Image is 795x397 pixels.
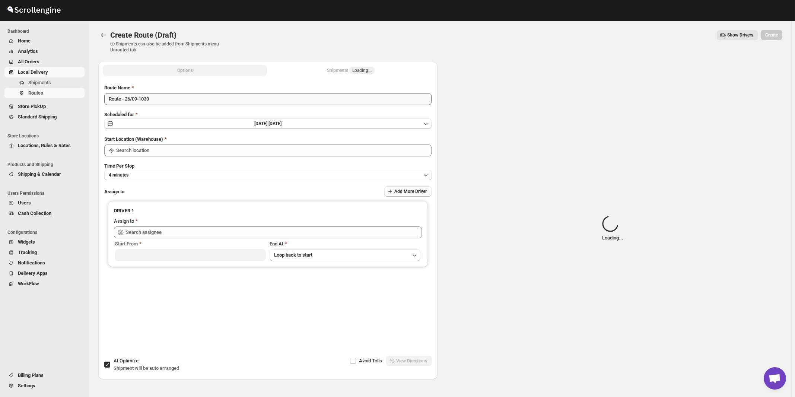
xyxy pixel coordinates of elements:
button: 4 minutes [104,170,432,180]
button: All Orders [4,57,85,67]
button: Add More Driver [384,186,432,197]
input: Eg: Bengaluru Route [104,93,432,105]
span: Settings [18,383,35,388]
span: Add More Driver [395,188,427,194]
button: Locations, Rules & Rates [4,140,85,151]
span: Loop back to start [274,252,312,258]
button: Widgets [4,237,85,247]
span: Show Drivers [727,32,753,38]
div: End At [270,240,420,248]
div: Open chat [764,367,786,390]
div: Assign to [114,217,134,225]
span: Options [177,67,193,73]
span: Configurations [7,229,86,235]
span: AI Optimize [114,358,139,363]
span: Analytics [18,48,38,54]
button: All Route Options [103,65,267,76]
button: Settings [4,381,85,391]
span: Route Name [104,85,130,90]
button: Tracking [4,247,85,258]
span: Notifications [18,260,45,266]
button: Cash Collection [4,208,85,219]
span: Tracking [18,250,37,255]
button: Shipping & Calendar [4,169,85,180]
span: Create Route (Draft) [110,31,177,39]
span: Billing Plans [18,372,44,378]
span: Local Delivery [18,69,48,75]
span: Cash Collection [18,210,51,216]
button: WorkFlow [4,279,85,289]
span: Standard Shipping [18,114,57,120]
span: Store PickUp [18,104,46,109]
button: Home [4,36,85,46]
span: Products and Shipping [7,162,86,168]
span: Scheduled for [104,112,134,117]
span: Start From [115,241,138,247]
div: Loading... [602,216,623,242]
span: Shipment will be auto arranged [114,365,179,371]
button: Notifications [4,258,85,268]
button: Delivery Apps [4,268,85,279]
span: WorkFlow [18,281,39,286]
button: Shipments [4,77,85,88]
h3: DRIVER 1 [114,207,422,215]
span: [DATE] | [254,121,268,126]
button: Loop back to start [270,249,420,261]
button: Routes [98,30,109,40]
span: Delivery Apps [18,270,48,276]
span: All Orders [18,59,39,64]
span: Store Locations [7,133,86,139]
button: Selected Shipments [268,65,433,76]
p: ⓘ Shipments can also be added from Shipments menu Unrouted tab [110,41,228,53]
span: Home [18,38,31,44]
div: Shipments [327,67,375,74]
span: Users Permissions [7,190,86,196]
span: Shipping & Calendar [18,171,61,177]
span: 4 minutes [109,172,128,178]
span: Time Per Stop [104,163,134,169]
span: Users [18,200,31,206]
span: Avoid Tolls [359,358,382,363]
input: Search location [116,144,432,156]
span: Widgets [18,239,35,245]
span: Dashboard [7,28,86,34]
span: Assign to [104,189,124,194]
span: Start Location (Warehouse) [104,136,163,142]
span: Loading... [352,67,372,73]
button: Analytics [4,46,85,57]
button: Show Drivers [717,30,758,40]
span: Shipments [28,80,51,85]
button: [DATE]|[DATE] [104,118,432,129]
input: Search assignee [126,226,422,238]
button: Routes [4,88,85,98]
span: [DATE] [268,121,282,126]
button: Billing Plans [4,370,85,381]
div: All Route Options [98,78,438,331]
span: Locations, Rules & Rates [18,143,71,148]
span: Routes [28,90,43,96]
button: Users [4,198,85,208]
